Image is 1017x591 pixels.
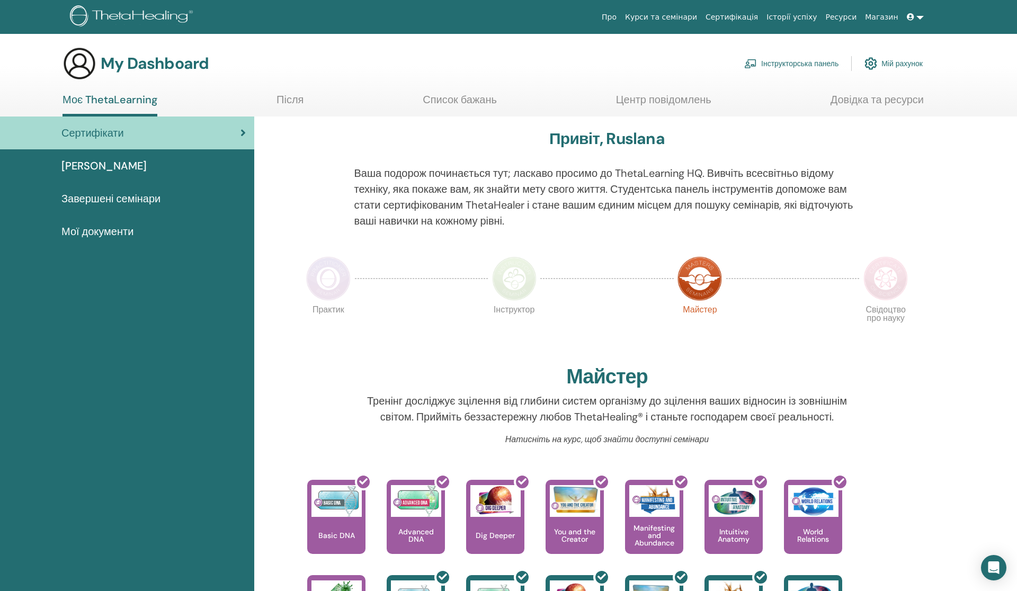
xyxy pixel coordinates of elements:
[63,93,157,117] a: Моє ThetaLearning
[704,528,763,543] p: Intuitive Anatomy
[354,433,860,446] p: Натисніть на курс, щоб знайти доступні семінари
[566,365,648,389] h2: Майстер
[784,528,842,543] p: World Relations
[550,485,600,514] img: You and the Creator
[466,480,524,575] a: Dig Deeper Dig Deeper
[61,191,160,207] span: Завершені семінари
[788,485,838,517] img: World Relations
[822,7,861,27] a: Ресурси
[549,129,665,148] h3: Привіт, Ruslana
[546,528,604,543] p: You and the Creator
[311,485,362,517] img: Basic DNA
[677,306,722,350] p: Майстер
[387,480,445,575] a: Advanced DNA Advanced DNA
[101,54,209,73] h3: My Dashboard
[492,256,537,301] img: Instructor
[981,555,1006,580] div: Open Intercom Messenger
[621,7,701,27] a: Курси та семінари
[276,93,304,114] a: Після
[744,52,838,75] a: Інструкторська панель
[629,485,680,517] img: Manifesting and Abundance
[61,125,124,141] span: Сертифікати
[616,93,711,114] a: Центр повідомлень
[864,55,877,73] img: cog.svg
[784,480,842,575] a: World Relations World Relations
[63,47,96,80] img: generic-user-icon.jpg
[387,528,445,543] p: Advanced DNA
[863,256,908,301] img: Certificate of Science
[470,485,521,517] img: Dig Deeper
[861,7,902,27] a: Магазин
[625,480,683,575] a: Manifesting and Abundance Manifesting and Abundance
[704,480,763,575] a: Intuitive Anatomy Intuitive Anatomy
[492,306,537,350] p: Інструктор
[677,256,722,301] img: Master
[863,306,908,350] p: Свідоцтво про науку
[625,524,683,547] p: Manifesting and Abundance
[864,52,923,75] a: Мій рахунок
[744,59,757,68] img: chalkboard-teacher.svg
[307,480,365,575] a: Basic DNA Basic DNA
[762,7,821,27] a: Історії успіху
[391,485,441,517] img: Advanced DNA
[471,532,519,539] p: Dig Deeper
[306,256,351,301] img: Practitioner
[354,165,860,229] p: Ваша подорож починається тут; ласкаво просимо до ThetaLearning HQ. Вивчіть всесвітньо відому техн...
[423,93,497,114] a: Список бажань
[354,393,860,425] p: Тренінг досліджує зцілення від глибини систем організму до зцілення ваших відносин із зовнішнім с...
[61,223,133,239] span: Мої документи
[61,158,147,174] span: [PERSON_NAME]
[70,5,197,29] img: logo.png
[597,7,621,27] a: Про
[831,93,924,114] a: Довідка та ресурси
[709,485,759,517] img: Intuitive Anatomy
[701,7,762,27] a: Сертифікація
[546,480,604,575] a: You and the Creator You and the Creator
[306,306,351,350] p: Практик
